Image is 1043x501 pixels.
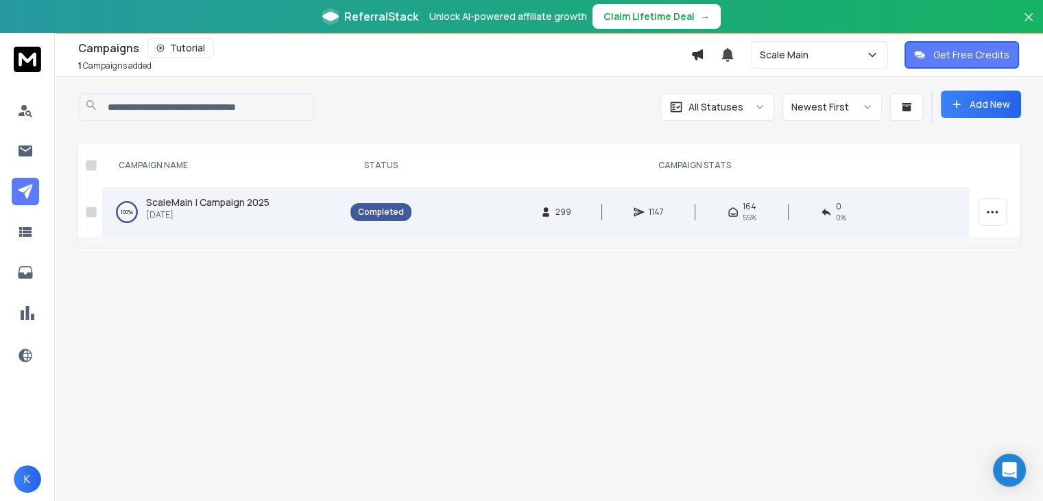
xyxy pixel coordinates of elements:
a: ScaleMain | Campaign 2025 [146,196,269,209]
td: 100%ScaleMain | Campaign 2025[DATE] [102,187,342,237]
div: Open Intercom Messenger [993,454,1026,487]
button: K [14,465,41,493]
span: 0 % [836,212,846,223]
span: 1147 [649,207,664,218]
span: ReferralStack [344,8,418,25]
p: [DATE] [146,209,269,220]
span: 55 % [743,212,756,223]
button: Claim Lifetime Deal→ [592,4,721,29]
button: Add New [941,91,1021,118]
th: CAMPAIGN NAME [102,143,342,187]
span: 1 [78,60,82,71]
div: Campaigns [78,38,691,58]
span: 299 [555,207,571,218]
button: Tutorial [147,38,214,58]
span: 164 [743,201,756,212]
p: All Statuses [688,100,743,114]
th: STATUS [342,143,420,187]
p: Get Free Credits [933,48,1009,62]
span: 0 [836,201,841,212]
th: CAMPAIGN STATS [420,143,970,187]
button: Close banner [1020,8,1038,41]
p: Scale Main [760,48,814,62]
p: Campaigns added [78,60,152,71]
button: Get Free Credits [904,41,1019,69]
button: Newest First [782,93,882,121]
p: 100 % [121,205,133,219]
p: Unlock AI-powered affiliate growth [429,10,587,23]
span: ScaleMain | Campaign 2025 [146,196,269,209]
div: Completed [358,207,404,218]
span: → [700,10,710,23]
